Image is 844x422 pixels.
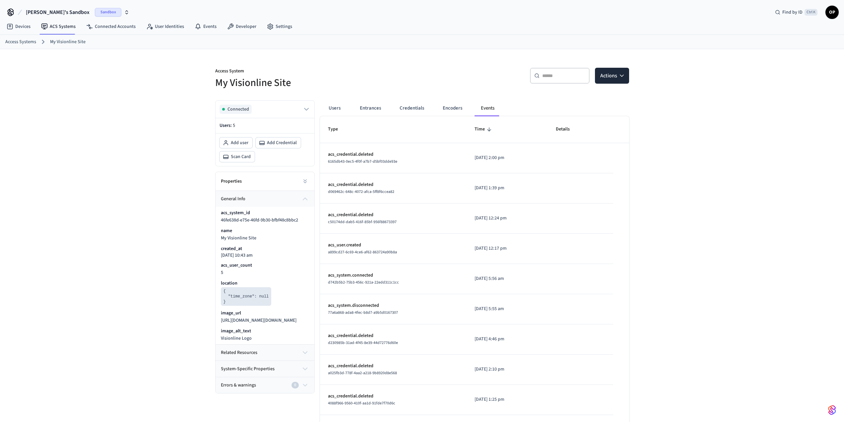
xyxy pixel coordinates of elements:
[221,262,252,269] p: acs_user_count
[256,137,301,148] button: Add Credential
[475,275,540,282] p: [DATE] 5:56 am
[216,207,314,344] div: general info
[216,191,314,207] button: general info
[1,21,36,33] a: Devices
[221,178,242,185] h2: Properties
[215,76,418,90] h5: My Visionline Site
[394,100,429,116] button: Credentials
[328,280,399,285] span: d742b5b2-75b3-456c-921a-22edd311c1cc
[221,328,251,334] p: image_alt_text
[828,405,836,415] img: SeamLogoGradient.69752ec5.svg
[216,361,314,377] button: system-specific properties
[227,106,249,113] span: Connected
[328,189,394,195] span: d069462c-648c-4072-afca-5ff8f6ccea82
[476,100,500,116] button: Events
[292,382,299,388] div: 0
[328,249,397,255] span: a899cd27-6c69-4ce6-af62-863724a90b8a
[221,269,223,276] span: 5
[805,9,817,16] span: Ctrl K
[221,287,272,306] pre: { "time_zone": null }
[826,6,838,18] span: OP
[221,317,296,324] span: [URL][DOMAIN_NAME][DOMAIN_NAME]
[328,242,459,249] p: acs_user.created
[95,8,121,17] span: Sandbox
[475,366,540,373] p: [DATE] 2:10 pm
[328,272,459,279] p: acs_system.connected
[437,100,468,116] button: Encoders
[189,21,222,33] a: Events
[475,305,540,312] p: [DATE] 5:55 am
[475,154,540,161] p: [DATE] 2:00 pm
[216,345,314,361] button: related resources
[328,400,395,406] span: 4088f966-9560-410f-aa1d-91fde7f70d6c
[221,196,245,203] span: general info
[36,21,81,33] a: ACS Systems
[220,151,255,162] button: Scan Card
[5,39,36,45] a: Access Systems
[221,253,253,258] p: [DATE] 10:43 am
[328,370,397,376] span: a025fb3d-778f-4aa2-a218-9b8920d8e568
[220,122,310,129] p: Users:
[355,100,386,116] button: Entrances
[262,21,297,33] a: Settings
[50,39,86,45] a: My Visionline Site
[328,211,459,218] p: acs_credential.deleted
[221,349,257,356] span: related resources
[475,185,540,192] p: [DATE] 1:39 pm
[141,21,189,33] a: User Identities
[231,153,251,160] span: Scan Card
[221,235,256,241] span: My Visionline Site
[222,21,262,33] a: Developer
[267,139,297,146] span: Add Credential
[233,122,235,129] span: 5
[26,8,90,16] span: [PERSON_NAME]'s Sandbox
[770,6,823,18] div: Find by IDCtrl K
[328,302,459,309] p: acs_system.disconnected
[221,310,241,316] p: image_url
[220,105,310,114] button: Connected
[475,245,540,252] p: [DATE] 12:17 pm
[328,181,459,188] p: acs_credential.deleted
[328,219,397,225] span: c50174dd-dab5-416f-85bf-956f88673397
[220,137,252,148] button: Add user
[328,393,459,400] p: acs_credential.deleted
[221,227,232,234] p: name
[81,21,141,33] a: Connected Accounts
[328,310,398,315] span: 77a6a868-ada8-4fec-b8d7-a9b5d0167307
[216,377,314,393] button: Errors & warnings0
[328,332,459,339] p: acs_credential.deleted
[221,366,275,373] span: system-specific properties
[475,215,540,222] p: [DATE] 12:24 pm
[556,124,578,134] span: Details
[595,68,629,84] button: Actions
[475,124,493,134] span: Time
[221,210,250,216] p: acs_system_id
[323,100,347,116] button: Users
[475,396,540,403] p: [DATE] 1:25 pm
[221,382,256,389] span: Errors & warnings
[475,336,540,343] p: [DATE] 4:46 pm
[221,217,298,223] span: 46fe638d-e75e-46fd-9b30-bfbf48c8bbc2
[221,335,252,342] span: Visionline Logo
[328,363,459,370] p: acs_credential.deleted
[328,124,347,134] span: Type
[328,159,397,164] span: 6165db43-0ec5-4f0f-a7b7-d5bf03dde93e
[328,340,398,346] span: d230985b-31ad-4f45-8e39-44d72776d60e
[221,245,242,252] p: created_at
[782,9,803,16] span: Find by ID
[221,280,237,287] p: location
[215,68,418,76] p: Access System
[328,151,459,158] p: acs_credential.deleted
[231,139,248,146] span: Add user
[825,6,839,19] button: OP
